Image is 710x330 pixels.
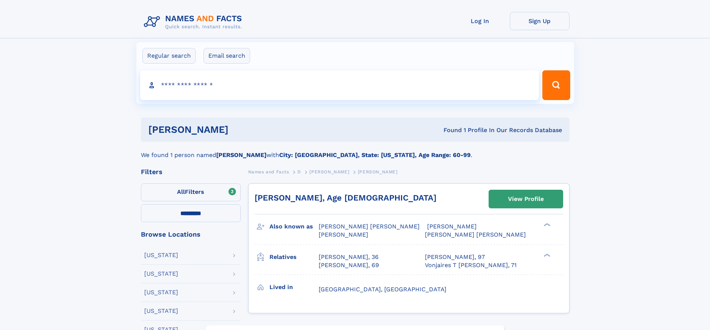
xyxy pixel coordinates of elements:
[141,142,569,160] div: We found 1 person named with .
[358,169,398,174] span: [PERSON_NAME]
[319,286,446,293] span: [GEOGRAPHIC_DATA], [GEOGRAPHIC_DATA]
[542,253,551,257] div: ❯
[203,48,250,64] label: Email search
[141,183,241,201] label: Filters
[255,193,436,202] a: [PERSON_NAME], Age [DEMOGRAPHIC_DATA]
[425,253,485,261] a: [PERSON_NAME], 97
[141,231,241,238] div: Browse Locations
[489,190,563,208] a: View Profile
[319,223,420,230] span: [PERSON_NAME] [PERSON_NAME]
[542,70,570,100] button: Search Button
[542,222,551,227] div: ❯
[142,48,196,64] label: Regular search
[309,167,349,176] a: [PERSON_NAME]
[297,167,301,176] a: D
[425,231,526,238] span: [PERSON_NAME] [PERSON_NAME]
[144,271,178,277] div: [US_STATE]
[336,126,562,134] div: Found 1 Profile In Our Records Database
[144,252,178,258] div: [US_STATE]
[279,151,471,158] b: City: [GEOGRAPHIC_DATA], State: [US_STATE], Age Range: 60-99
[297,169,301,174] span: D
[319,231,368,238] span: [PERSON_NAME]
[216,151,266,158] b: [PERSON_NAME]
[319,261,379,269] a: [PERSON_NAME], 69
[319,253,379,261] a: [PERSON_NAME], 36
[269,251,319,263] h3: Relatives
[425,261,517,269] a: Vonjaires T [PERSON_NAME], 71
[148,125,336,134] h1: [PERSON_NAME]
[144,289,178,295] div: [US_STATE]
[269,220,319,233] h3: Also known as
[248,167,289,176] a: Names and Facts
[427,223,477,230] span: [PERSON_NAME]
[144,308,178,314] div: [US_STATE]
[309,169,349,174] span: [PERSON_NAME]
[141,12,248,32] img: Logo Names and Facts
[508,190,544,208] div: View Profile
[141,169,241,175] div: Filters
[140,70,539,100] input: search input
[177,188,185,195] span: All
[510,12,569,30] a: Sign Up
[269,281,319,294] h3: Lived in
[450,12,510,30] a: Log In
